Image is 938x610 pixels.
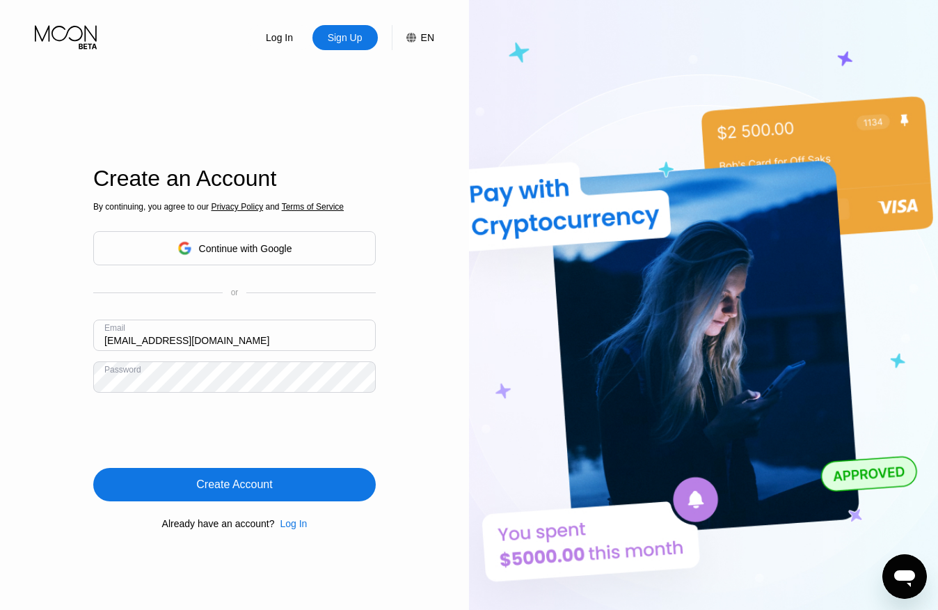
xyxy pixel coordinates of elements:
[312,25,378,50] div: Sign Up
[882,554,927,599] iframe: Button to launch messaging window
[104,323,125,333] div: Email
[211,202,263,212] span: Privacy Policy
[196,478,272,492] div: Create Account
[282,202,344,212] span: Terms of Service
[93,468,376,501] div: Create Account
[93,403,305,458] iframe: reCAPTCHA
[93,202,376,212] div: By continuing, you agree to our
[280,518,307,529] div: Log In
[231,288,239,297] div: or
[93,231,376,265] div: Continue with Google
[162,518,275,529] div: Already have an account?
[263,202,282,212] span: and
[93,166,376,191] div: Create an Account
[199,243,292,254] div: Continue with Google
[326,31,364,45] div: Sign Up
[392,25,434,50] div: EN
[264,31,294,45] div: Log In
[247,25,312,50] div: Log In
[421,32,434,43] div: EN
[274,518,307,529] div: Log In
[104,365,141,375] div: Password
